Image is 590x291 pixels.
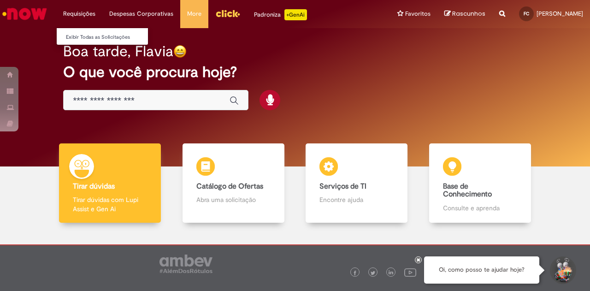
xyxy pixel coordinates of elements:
img: logo_footer_facebook.png [353,271,357,275]
span: [PERSON_NAME] [537,10,583,18]
button: Iniciar Conversa de Suporte [549,256,576,284]
p: Tirar dúvidas com Lupi Assist e Gen Ai [73,195,147,214]
a: Catálogo de Ofertas Abra uma solicitação [172,143,295,223]
a: Exibir Todas as Solicitações [57,32,158,42]
b: Tirar dúvidas [73,182,115,191]
a: Base de Conhecimento Consulte e aprenda [419,143,542,223]
a: Rascunhos [444,10,485,18]
a: Tirar dúvidas Tirar dúvidas com Lupi Assist e Gen Ai [48,143,172,223]
img: click_logo_yellow_360x200.png [215,6,240,20]
b: Base de Conhecimento [443,182,492,199]
p: Consulte e aprenda [443,203,517,213]
span: Despesas Corporativas [109,9,173,18]
h2: O que você procura hoje? [63,64,526,80]
b: Catálogo de Ofertas [196,182,263,191]
div: Oi, como posso te ajudar hoje? [424,256,539,284]
img: logo_footer_youtube.png [404,266,416,278]
span: Rascunhos [452,9,485,18]
p: Encontre ajuda [319,195,394,204]
b: Serviços de TI [319,182,366,191]
span: FC [524,11,529,17]
img: happy-face.png [173,45,187,58]
p: +GenAi [284,9,307,20]
img: logo_footer_linkedin.png [389,270,393,276]
ul: Requisições [56,28,148,45]
span: More [187,9,201,18]
div: Padroniza [254,9,307,20]
span: Requisições [63,9,95,18]
img: logo_footer_ambev_rotulo_gray.png [159,255,212,273]
img: logo_footer_twitter.png [371,271,375,275]
img: ServiceNow [1,5,48,23]
a: Serviços de TI Encontre ajuda [295,143,419,223]
h2: Boa tarde, Flavia [63,43,173,59]
p: Abra uma solicitação [196,195,271,204]
span: Favoritos [405,9,431,18]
